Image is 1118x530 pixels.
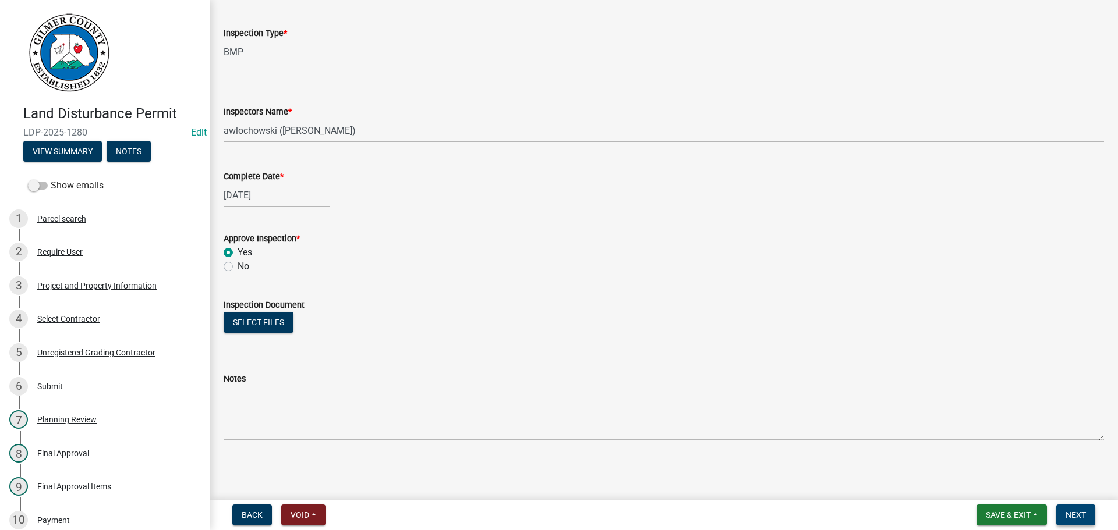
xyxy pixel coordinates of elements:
[23,105,200,122] h4: Land Disturbance Permit
[191,127,207,138] wm-modal-confirm: Edit Application Number
[238,246,252,259] label: Yes
[986,510,1031,520] span: Save & Exit
[37,282,157,290] div: Project and Property Information
[107,141,151,162] button: Notes
[23,127,186,138] span: LDP-2025-1280
[37,348,155,357] div: Unregistered Grading Contractor
[9,377,28,396] div: 6
[1066,510,1086,520] span: Next
[224,30,287,38] label: Inspection Type
[23,12,111,93] img: Gilmer County, Georgia
[291,510,309,520] span: Void
[242,510,263,520] span: Back
[9,410,28,429] div: 7
[9,209,28,228] div: 1
[224,375,246,383] label: Notes
[281,504,326,525] button: Void
[224,235,300,243] label: Approve Inspection
[238,259,249,273] label: No
[37,516,70,524] div: Payment
[9,444,28,463] div: 8
[37,415,97,424] div: Planning Review
[224,183,330,207] input: mm/dd/yyyy
[977,504,1047,525] button: Save & Exit
[224,312,293,333] button: Select files
[9,276,28,295] div: 3
[37,248,83,256] div: Require User
[28,179,104,193] label: Show emails
[9,477,28,496] div: 9
[37,382,63,390] div: Submit
[9,243,28,261] div: 2
[37,482,111,490] div: Final Approval Items
[232,504,272,525] button: Back
[9,511,28,529] div: 10
[23,141,102,162] button: View Summary
[37,315,100,323] div: Select Contractor
[224,301,305,310] label: Inspection Document
[224,173,284,181] label: Complete Date
[37,449,89,457] div: Final Approval
[191,127,207,138] a: Edit
[37,215,86,223] div: Parcel search
[9,310,28,328] div: 4
[107,147,151,156] wm-modal-confirm: Notes
[23,147,102,156] wm-modal-confirm: Summary
[9,343,28,362] div: 5
[224,108,292,116] label: Inspectors Name
[1056,504,1095,525] button: Next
